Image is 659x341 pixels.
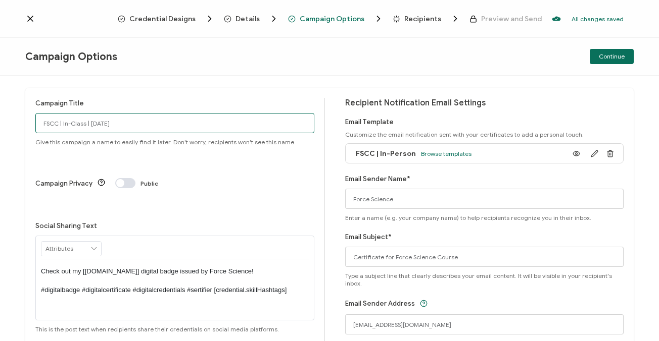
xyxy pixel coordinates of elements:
input: Subject [345,247,624,267]
input: verified@certificate.forcescience.com [345,314,624,334]
p: All changes saved [572,15,624,23]
label: Campaign Privacy [35,180,92,187]
span: Campaign Options [300,15,364,23]
button: Continue [590,49,634,64]
span: Details [224,14,279,24]
span: Give this campaign a name to easily find it later. Don't worry, recipients won't see this name. [35,138,296,146]
input: Name [345,189,624,209]
span: Preview and Send [469,15,542,23]
div: Breadcrumb [118,14,542,24]
span: Public [140,180,158,187]
span: Recipients [404,15,441,23]
span: Type a subject line that clearly describes your email content. It will be visible in your recipie... [345,272,624,287]
span: Campaign Options [288,14,384,24]
span: Customize the email notification sent with your certificates to add a personal touch. [345,131,584,138]
span: Credential Designs [118,14,215,24]
span: Continue [599,53,625,60]
span: Recipients [393,14,460,24]
label: Email Sender Address [345,300,415,307]
span: Browse templates [421,150,472,157]
span: Enter a name (e.g. your company name) to help recipients recognize you in their inbox. [345,214,591,221]
label: Email Template [345,118,394,126]
span: Details [236,15,260,23]
input: Attributes [41,242,101,256]
input: Campaign Options [35,113,314,133]
p: Check out my [[DOMAIN_NAME]] digital badge issued by Force Science! #digitalbadge #digitalcertifi... [41,267,309,295]
span: Credential Designs [129,15,196,23]
span: Campaign Options [25,50,117,63]
label: Email Sender Name* [345,175,410,183]
label: Campaign Title [35,99,84,107]
label: Email Subject* [345,233,392,241]
span: Preview and Send [481,15,542,23]
iframe: Chat Widget [486,227,659,341]
span: This is the post text when recipients share their credentials on social media platforms. [35,325,279,333]
span: Recipient Notification Email Settings [345,98,486,108]
span: FSCC | In-Person [356,149,416,158]
label: Social Sharing Text [35,222,97,230]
